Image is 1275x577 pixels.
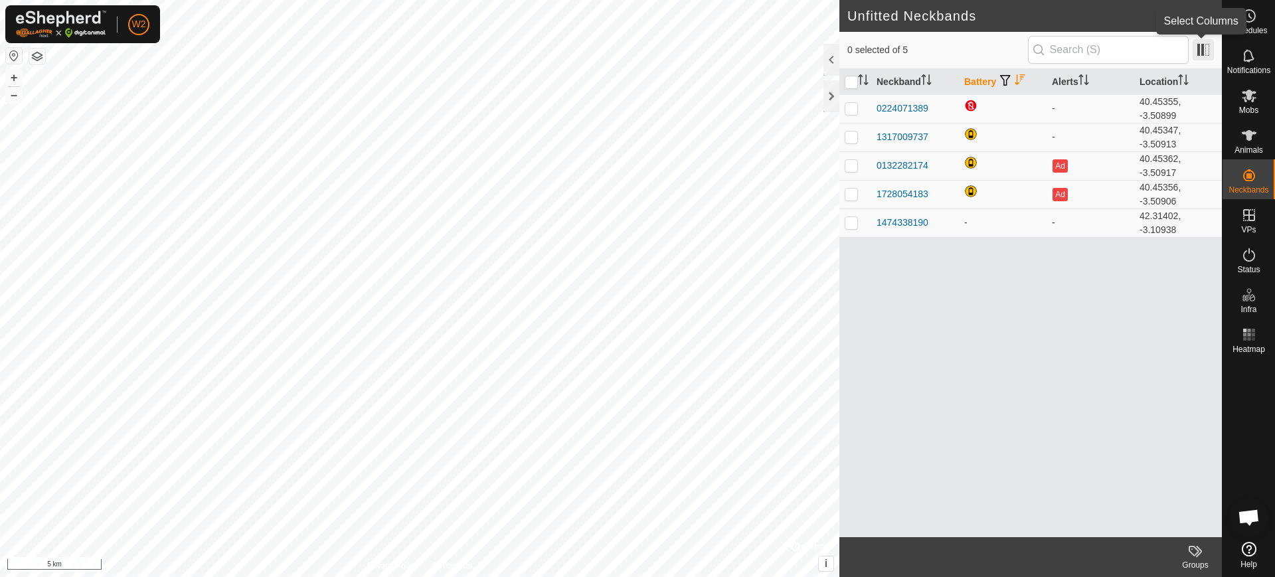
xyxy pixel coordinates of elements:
[1227,66,1270,74] span: Notifications
[1239,106,1258,114] span: Mobs
[1134,180,1222,208] td: 40.45356, -3.50906
[825,558,827,569] span: i
[1047,208,1134,237] td: -
[433,560,472,572] a: Contact Us
[1234,146,1263,154] span: Animals
[959,208,1047,237] td: -
[1134,123,1222,151] td: 40.45347, -3.50913
[1053,159,1067,173] button: Ad
[847,43,1028,57] span: 0 selected of 5
[1169,559,1222,571] div: Groups
[1232,345,1265,353] span: Heatmap
[132,17,146,31] span: W2
[1134,94,1222,123] td: 40.45355, -3.50899
[1078,76,1089,87] p-sorticon: Activate to sort
[1201,6,1209,26] span: 5
[1134,69,1222,95] th: Location
[1223,536,1275,574] a: Help
[858,76,869,87] p-sorticon: Activate to sort
[1178,76,1189,87] p-sorticon: Activate to sort
[6,87,22,103] button: –
[1237,266,1260,274] span: Status
[1241,226,1256,234] span: VPs
[1015,76,1025,87] p-sorticon: Activate to sort
[871,69,959,95] th: Neckband
[1134,151,1222,180] td: 40.45362, -3.50917
[16,11,106,38] img: Gallagher Logo
[1047,94,1134,123] td: -
[847,8,1201,24] h2: Unfitted Neckbands
[1229,497,1269,537] div: Chat abierto
[1053,188,1067,201] button: Ad
[877,130,928,144] div: 1317009737
[6,70,22,86] button: +
[1047,69,1134,95] th: Alerts
[1240,305,1256,313] span: Infra
[1230,27,1267,35] span: Schedules
[1134,208,1222,237] td: 42.31402, -3.10938
[877,102,928,116] div: 0224071389
[29,48,45,64] button: Map Layers
[1047,123,1134,151] td: -
[959,69,1047,95] th: Battery
[877,159,928,173] div: 0132282174
[819,556,833,571] button: i
[877,187,928,201] div: 1728054183
[877,216,928,230] div: 1474338190
[921,76,932,87] p-sorticon: Activate to sort
[367,560,417,572] a: Privacy Policy
[1240,560,1257,568] span: Help
[1028,36,1189,64] input: Search (S)
[1229,186,1268,194] span: Neckbands
[6,48,22,64] button: Reset Map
